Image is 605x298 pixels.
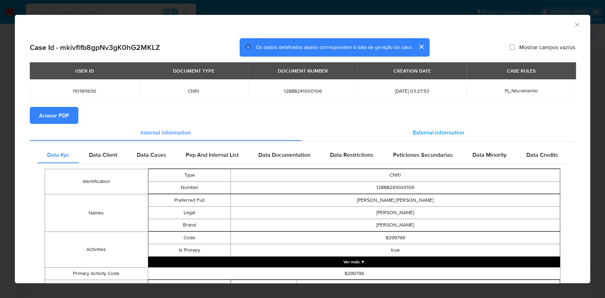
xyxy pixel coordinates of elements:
span: [DATE] 03:27:53 [366,87,458,94]
td: 12888241000106 [231,181,560,194]
span: Peticiones Secundarias [393,150,453,159]
td: Full Address [231,280,297,292]
td: Activities [45,231,148,267]
td: Preferred Full [148,194,230,206]
td: ALAMEDA XINGU [STREET_ADDRESS] 06455030 [297,280,560,292]
div: Detailed info [30,124,575,141]
div: DOCUMENT TYPE [169,64,219,76]
span: CNPJ [147,87,240,94]
span: 1101911630 [38,87,130,94]
span: Os dados detalhados abaixo correspondem à data de geração do caso. [256,44,413,51]
button: Expand array [148,256,560,267]
div: Detailed internal info [37,146,568,163]
td: 8299799 [148,267,560,280]
button: Fechar a janela [573,21,580,28]
td: Is Primary [148,244,230,256]
h2: Case Id - mkivflfb8gpNv3gK0hG2MKLZ [30,42,160,52]
span: Data Credits [526,150,558,159]
span: Data Documentation [258,150,310,159]
span: Pj_faturamento [505,87,538,94]
div: CREATION DATE [389,64,435,76]
td: Brand [148,219,230,231]
td: [PERSON_NAME] [231,206,560,219]
td: Type [148,169,230,181]
td: 8299799 [231,231,560,244]
td: [PERSON_NAME] [PERSON_NAME] [231,194,560,206]
td: Legal [148,206,230,219]
span: Data Cases [137,150,166,159]
td: CNPJ [231,169,560,181]
div: closure-recommendation-modal [15,15,590,283]
span: Data Minority [472,150,506,159]
td: Identification [45,169,148,194]
span: 12888241000106 [257,87,349,94]
div: USER ID [71,64,98,76]
span: External information [413,128,464,136]
div: CASE RULES [503,64,540,76]
span: Data Client [89,150,117,159]
button: Anexar PDF [30,107,78,124]
span: Data Kyc [47,150,69,159]
span: Anexar PDF [39,108,69,123]
td: Number [148,181,230,194]
div: DOCUMENT NUMBER [274,64,332,76]
input: Mostrar campos vazios [509,44,515,50]
button: cerrar [413,38,430,55]
span: Pep And Internal List [186,150,239,159]
td: Names [45,194,148,231]
td: [PERSON_NAME] [231,219,560,231]
td: Primary Activity Code [45,267,148,280]
td: true [231,244,560,256]
span: Data Restrictions [330,150,374,159]
span: Internal information [141,128,191,136]
span: Mostrar campos vazios [519,44,575,51]
td: Code [148,231,230,244]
